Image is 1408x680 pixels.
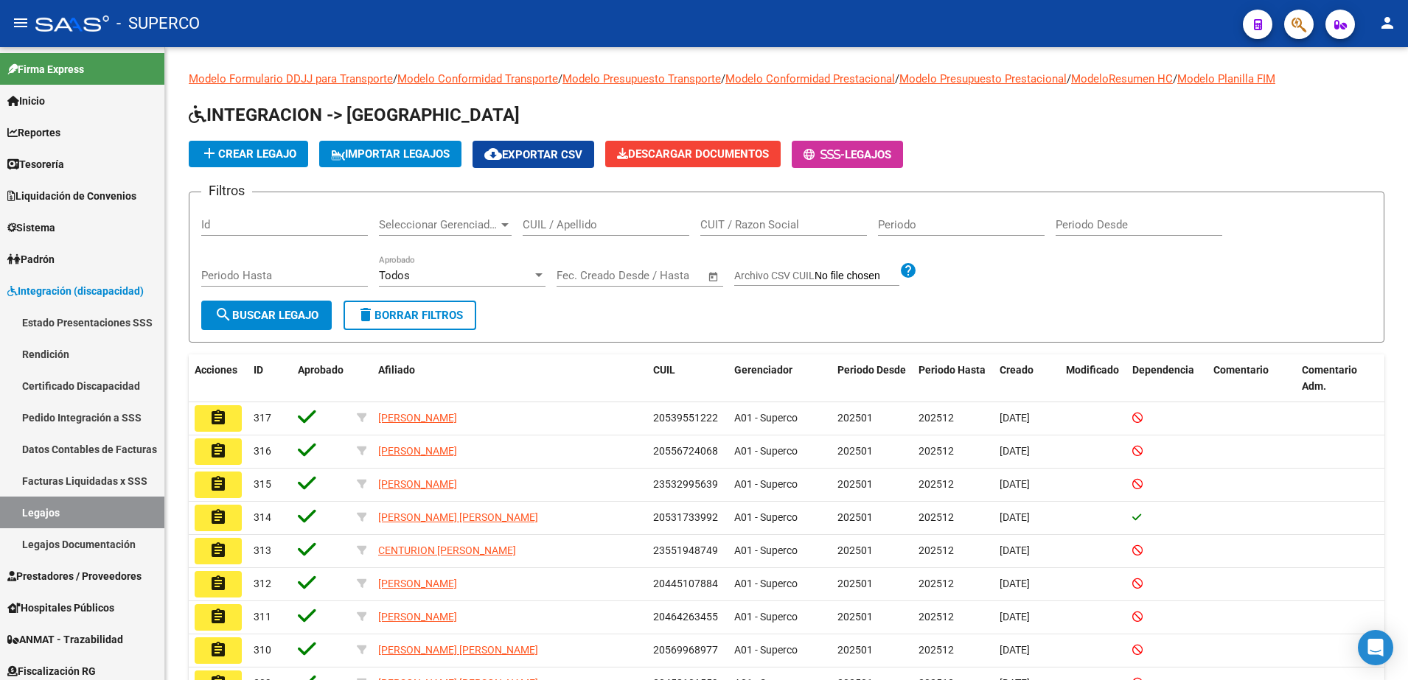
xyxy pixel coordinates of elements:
span: A01 - Superco [734,611,798,623]
span: [DATE] [1000,445,1030,457]
span: 202512 [919,445,954,457]
span: Firma Express [7,61,84,77]
span: 20569968977 [653,644,718,656]
span: 20464263455 [653,611,718,623]
span: [DATE] [1000,412,1030,424]
span: Aprobado [298,364,344,376]
span: Dependencia [1132,364,1194,376]
span: Todos [379,269,410,282]
datatable-header-cell: CUIL [647,354,728,403]
datatable-header-cell: Afiliado [372,354,647,403]
span: 316 [254,445,271,457]
button: Exportar CSV [473,141,594,168]
input: Fecha inicio [557,269,616,282]
span: [PERSON_NAME] [378,412,457,424]
span: A01 - Superco [734,478,798,490]
datatable-header-cell: Comentario Adm. [1296,354,1384,403]
span: [DATE] [1000,578,1030,589]
span: Fiscalización RG [7,663,96,679]
span: 310 [254,644,271,656]
mat-icon: cloud_download [484,145,502,163]
span: [PERSON_NAME] [PERSON_NAME] [378,511,538,523]
mat-icon: person [1379,14,1396,32]
span: 202501 [837,578,873,589]
span: ANMAT - Trazabilidad [7,631,123,648]
mat-icon: help [899,262,917,279]
datatable-header-cell: Gerenciador [728,354,832,403]
mat-icon: search [215,306,232,323]
mat-icon: assignment [209,641,227,659]
a: Modelo Conformidad Transporte [397,72,558,85]
datatable-header-cell: Periodo Desde [832,354,913,403]
mat-icon: assignment [209,409,227,427]
span: A01 - Superco [734,578,798,589]
span: 23551948749 [653,544,718,556]
span: Exportar CSV [484,148,582,161]
span: Creado [1000,364,1034,376]
span: 202501 [837,644,873,656]
span: 202501 [837,478,873,490]
span: 20445107884 [653,578,718,589]
a: ModeloResumen HC [1071,72,1173,85]
h3: Filtros [201,180,252,201]
button: Open calendar [705,268,722,285]
mat-icon: assignment [209,442,227,460]
a: Modelo Presupuesto Prestacional [899,72,1067,85]
span: Prestadores / Proveedores [7,568,142,584]
span: - SUPERCO [116,7,200,40]
button: -Legajos [792,141,903,168]
span: [PERSON_NAME] [378,578,457,589]
button: IMPORTAR LEGAJOS [319,141,461,167]
span: [DATE] [1000,478,1030,490]
mat-icon: delete [357,306,374,323]
div: Open Intercom Messenger [1358,630,1393,665]
span: 20531733992 [653,511,718,523]
a: Modelo Presupuesto Transporte [562,72,721,85]
datatable-header-cell: Aprobado [292,354,351,403]
span: 202512 [919,578,954,589]
span: Sistema [7,220,55,236]
span: A01 - Superco [734,511,798,523]
datatable-header-cell: Acciones [189,354,248,403]
span: 202512 [919,544,954,556]
span: Hospitales Públicos [7,600,114,616]
span: Legajos [845,148,891,161]
span: Liquidación de Convenios [7,188,136,204]
datatable-header-cell: Dependencia [1126,354,1207,403]
span: Inicio [7,93,45,109]
mat-icon: assignment [209,608,227,625]
span: Padrón [7,251,55,267]
span: 315 [254,478,271,490]
span: Comentario [1213,364,1269,376]
mat-icon: assignment [209,475,227,493]
span: 202501 [837,511,873,523]
span: [DATE] [1000,611,1030,623]
span: - [804,148,845,161]
span: [PERSON_NAME] [378,478,457,490]
mat-icon: assignment [209,575,227,592]
span: [DATE] [1000,544,1030,556]
span: Archivo CSV CUIL [734,270,815,281]
datatable-header-cell: Creado [994,354,1060,403]
span: CUIL [653,364,675,376]
span: [PERSON_NAME] [PERSON_NAME] [378,644,538,656]
span: Modificado [1066,364,1119,376]
button: Borrar Filtros [344,301,476,330]
span: A01 - Superco [734,644,798,656]
span: Buscar Legajo [215,309,318,322]
button: Crear Legajo [189,141,308,167]
span: 317 [254,412,271,424]
mat-icon: assignment [209,508,227,526]
span: [DATE] [1000,644,1030,656]
input: Archivo CSV CUIL [815,270,899,283]
span: 202501 [837,445,873,457]
span: Periodo Desde [837,364,906,376]
span: Borrar Filtros [357,309,463,322]
button: Descargar Documentos [605,141,781,167]
span: Periodo Hasta [919,364,986,376]
span: A01 - Superco [734,412,798,424]
mat-icon: add [201,144,218,162]
input: Fecha fin [630,269,701,282]
span: 20539551222 [653,412,718,424]
span: [DATE] [1000,511,1030,523]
